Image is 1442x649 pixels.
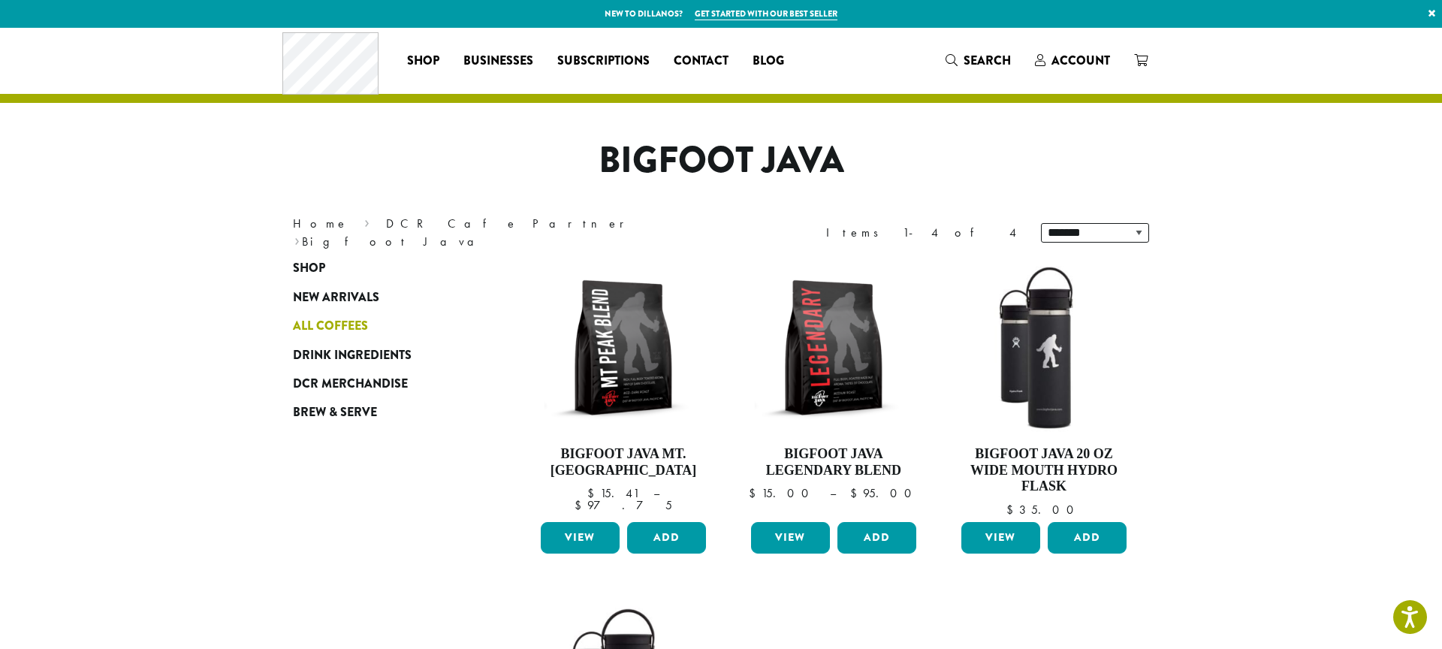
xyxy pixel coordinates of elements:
span: › [364,210,370,233]
span: All Coffees [293,317,368,336]
a: Drink Ingredients [293,340,473,369]
img: BFJ_Legendary_12oz-300x300.png [747,261,920,434]
h4: Bigfoot Java Mt. [GEOGRAPHIC_DATA] [537,446,710,478]
a: Bigfoot Java Mt. [GEOGRAPHIC_DATA] [537,261,710,516]
span: Businesses [463,52,533,71]
div: Items 1-4 of 4 [826,224,1018,242]
bdi: 97.75 [575,497,672,513]
bdi: 95.00 [850,485,919,501]
span: Shop [293,259,325,278]
span: Blog [753,52,784,71]
a: DCR Cafe Partner [386,216,635,231]
a: View [961,522,1040,554]
a: Search [934,48,1023,73]
a: View [751,522,830,554]
span: Search [964,52,1011,69]
a: New Arrivals [293,283,473,312]
h1: Bigfoot Java [282,139,1160,183]
a: Brew & Serve [293,398,473,427]
bdi: 35.00 [1006,502,1081,518]
a: Bigfoot Java Legendary Blend [747,261,920,516]
span: Account [1051,52,1110,69]
a: DCR Merchandise [293,370,473,398]
span: New Arrivals [293,288,379,307]
h4: Bigfoot Java 20 oz Wide Mouth Hydro Flask [958,446,1130,495]
span: Brew & Serve [293,403,377,422]
bdi: 15.41 [587,485,639,501]
span: › [294,228,300,251]
img: BFJ_MtPeak_12oz-300x300.png [537,261,710,434]
a: View [541,522,620,554]
span: $ [1006,502,1019,518]
button: Add [627,522,706,554]
nav: Breadcrumb [293,215,698,251]
a: Home [293,216,348,231]
span: DCR Merchandise [293,375,408,394]
a: Shop [293,254,473,282]
button: Add [837,522,916,554]
img: LO2867-BFJ-Hydro-Flask-20oz-WM-wFlex-Sip-Lid-Black-300x300.jpg [958,261,1130,434]
button: Add [1048,522,1127,554]
span: Shop [407,52,439,71]
span: $ [749,485,762,501]
bdi: 15.00 [749,485,816,501]
span: – [830,485,836,501]
span: Subscriptions [557,52,650,71]
span: Contact [674,52,729,71]
span: $ [850,485,863,501]
a: Shop [395,49,451,73]
a: Get started with our best seller [695,8,837,20]
span: – [653,485,659,501]
a: All Coffees [293,312,473,340]
span: $ [575,497,587,513]
span: $ [587,485,600,501]
a: Bigfoot Java 20 oz Wide Mouth Hydro Flask $35.00 [958,261,1130,516]
h4: Bigfoot Java Legendary Blend [747,446,920,478]
span: Drink Ingredients [293,346,412,365]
